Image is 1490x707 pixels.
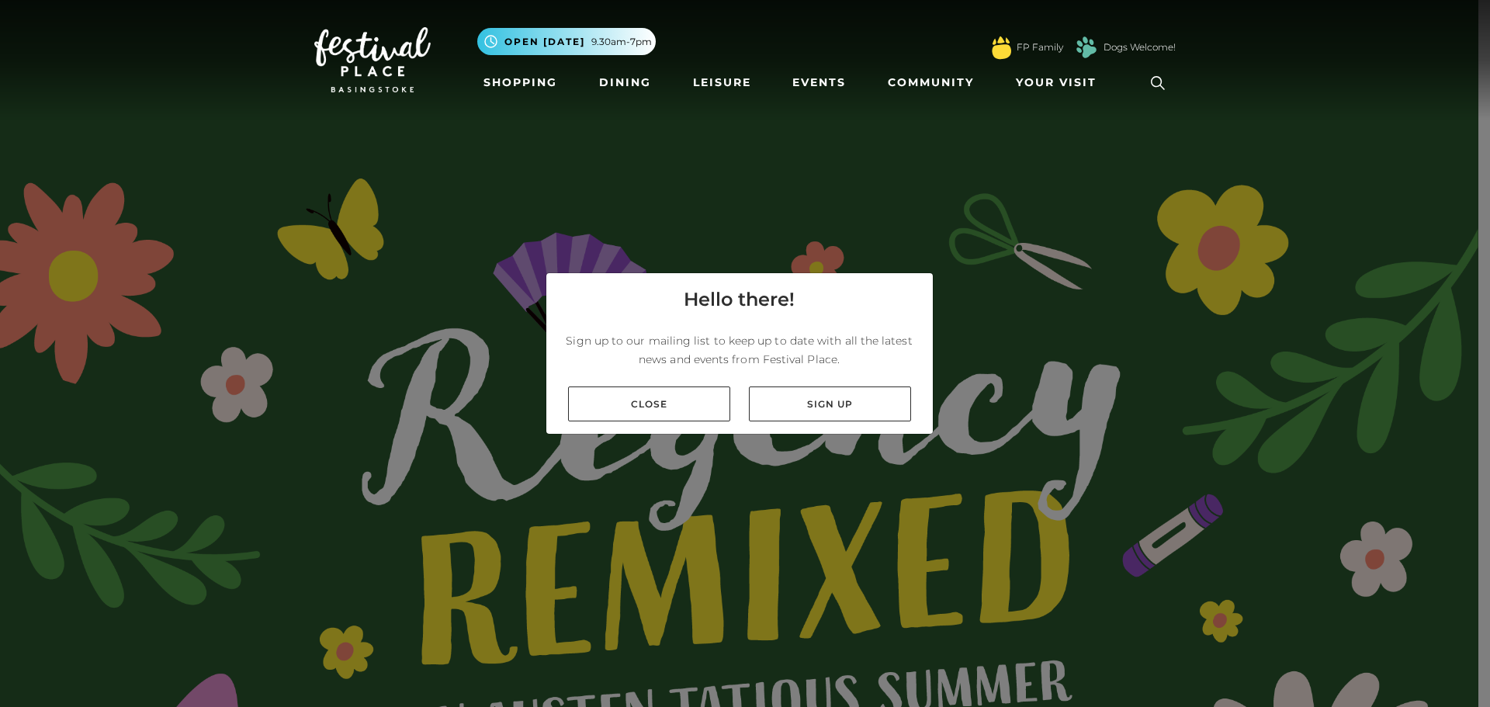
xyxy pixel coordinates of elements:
a: Your Visit [1010,68,1111,97]
a: Close [568,386,730,421]
a: Shopping [477,68,563,97]
a: Events [786,68,852,97]
h4: Hello there! [684,286,795,314]
a: Community [882,68,980,97]
p: Sign up to our mailing list to keep up to date with all the latest news and events from Festival ... [559,331,920,369]
span: 9.30am-7pm [591,35,652,49]
span: Your Visit [1016,75,1097,91]
a: FP Family [1017,40,1063,54]
span: Open [DATE] [504,35,585,49]
img: Festival Place Logo [314,27,431,92]
a: Leisure [687,68,757,97]
a: Dining [593,68,657,97]
a: Sign up [749,386,911,421]
button: Open [DATE] 9.30am-7pm [477,28,656,55]
a: Dogs Welcome! [1104,40,1176,54]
